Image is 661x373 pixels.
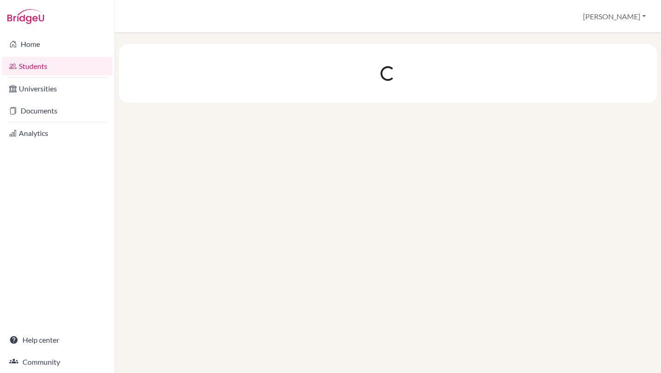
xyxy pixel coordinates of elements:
a: Documents [2,102,112,120]
a: Help center [2,331,112,349]
a: Home [2,35,112,53]
a: Analytics [2,124,112,142]
a: Community [2,353,112,371]
img: Bridge-U [7,9,44,24]
a: Students [2,57,112,75]
a: Universities [2,79,112,98]
button: [PERSON_NAME] [579,8,650,25]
